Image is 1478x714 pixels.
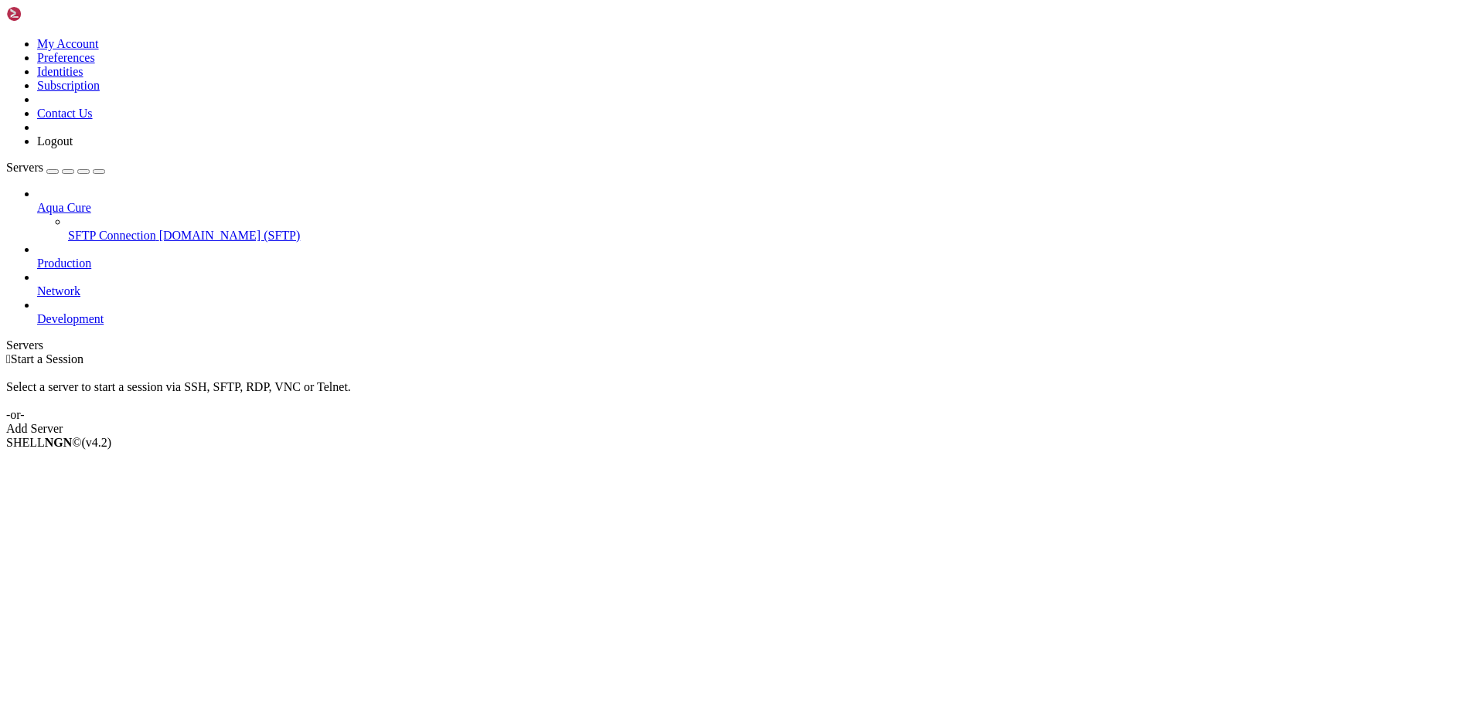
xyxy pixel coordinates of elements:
a: Logout [37,134,73,148]
a: SFTP Connection [DOMAIN_NAME] (SFTP) [68,229,1472,243]
span: SFTP Connection [68,229,156,242]
a: Identities [37,65,83,78]
span: Aqua Cure [37,201,91,214]
li: Development [37,298,1472,326]
a: Development [37,312,1472,326]
div: Servers [6,338,1472,352]
b: NGN [45,436,73,449]
span: 4.2.0 [82,436,112,449]
span: Production [37,257,91,270]
span: Start a Session [11,352,83,365]
li: Aqua Cure [37,187,1472,243]
span: Development [37,312,104,325]
span: [DOMAIN_NAME] (SFTP) [159,229,301,242]
a: Network [37,284,1472,298]
a: Servers [6,161,105,174]
a: Aqua Cure [37,201,1472,215]
div: Add Server [6,422,1472,436]
span: SHELL © [6,436,111,449]
span: Network [37,284,80,297]
a: Contact Us [37,107,93,120]
a: Production [37,257,1472,270]
img: Shellngn [6,6,95,22]
span:  [6,352,11,365]
a: My Account [37,37,99,50]
a: Preferences [37,51,95,64]
li: Network [37,270,1472,298]
span: Servers [6,161,43,174]
li: Production [37,243,1472,270]
div: Select a server to start a session via SSH, SFTP, RDP, VNC or Telnet. -or- [6,366,1472,422]
a: Subscription [37,79,100,92]
li: SFTP Connection [DOMAIN_NAME] (SFTP) [68,215,1472,243]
